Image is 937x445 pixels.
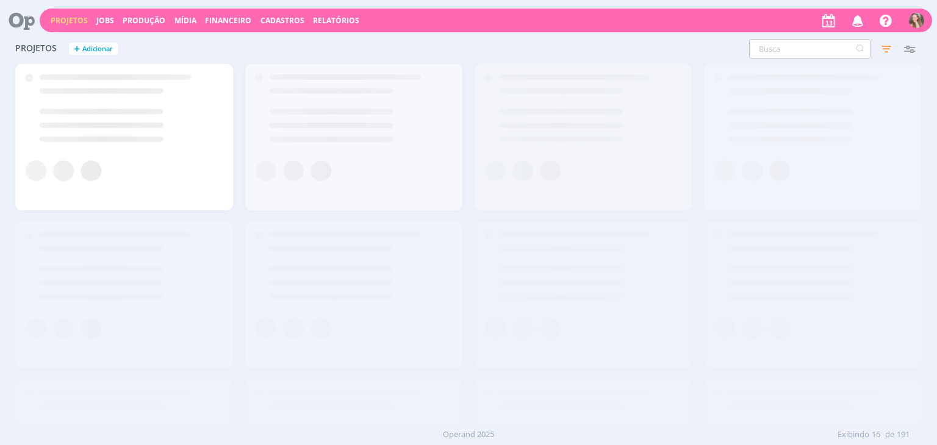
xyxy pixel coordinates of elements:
button: Produção [119,16,169,26]
a: Financeiro [205,15,251,26]
span: + [74,43,80,55]
span: Cadastros [260,15,304,26]
a: Relatórios [313,15,359,26]
a: Produção [123,15,165,26]
a: Mídia [174,15,196,26]
button: G [908,10,925,31]
img: G [909,13,924,28]
a: Jobs [96,15,114,26]
button: Projetos [47,16,92,26]
button: +Adicionar [69,43,118,55]
span: 16 [872,429,880,441]
button: Mídia [171,16,200,26]
input: Busca [749,39,871,59]
button: Jobs [93,16,118,26]
span: de [885,429,894,441]
span: 191 [897,429,910,441]
span: Projetos [15,43,57,54]
a: Projetos [51,15,88,26]
span: Exibindo [838,429,869,441]
span: Adicionar [82,45,113,53]
button: Cadastros [257,16,308,26]
button: Relatórios [309,16,363,26]
button: Financeiro [201,16,255,26]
